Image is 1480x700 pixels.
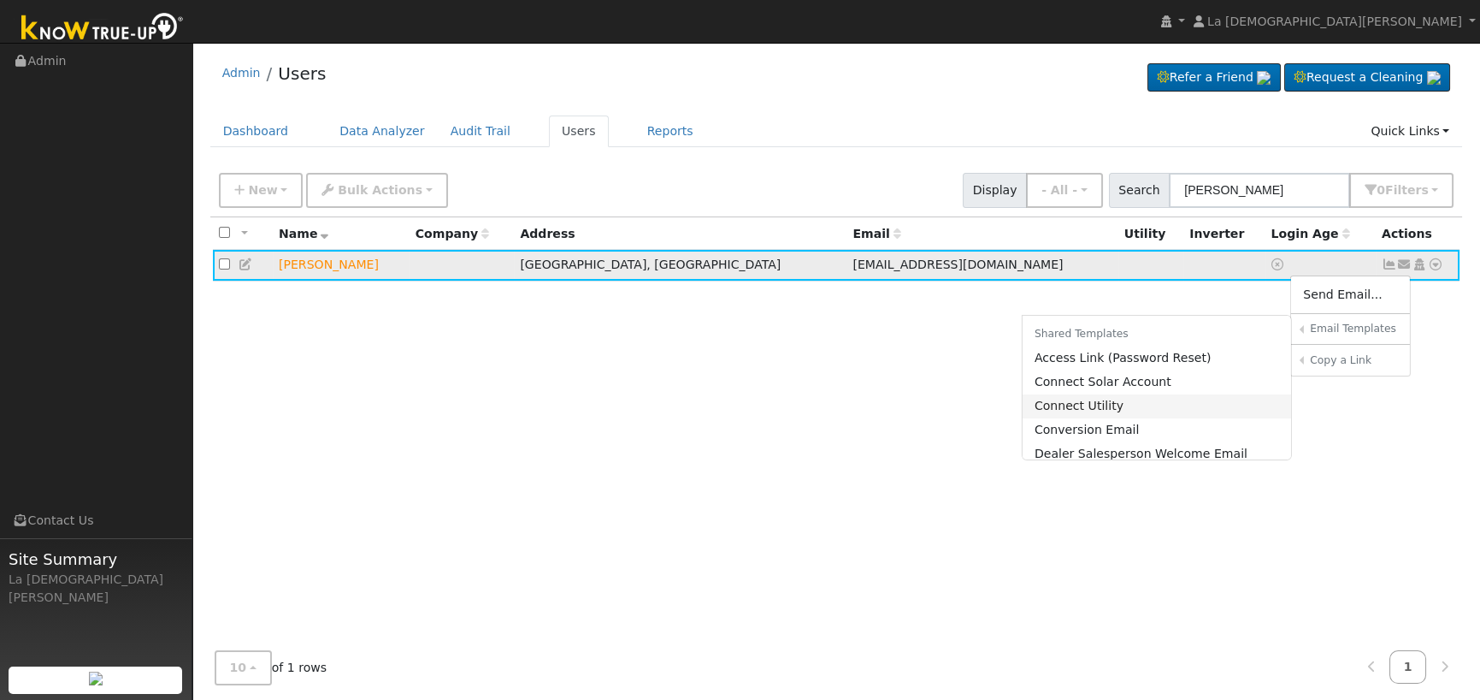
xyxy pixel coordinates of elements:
[1023,322,1292,347] h6: Shared Templates
[248,183,277,197] span: New
[9,548,183,571] span: Site Summary
[1271,258,1287,271] a: No login access
[963,173,1027,208] span: Display
[1310,354,1398,367] h6: Copy a Link
[1109,173,1170,208] span: Search
[1271,227,1350,240] span: Days since last login
[1023,394,1292,418] a: Connect Utility
[222,66,261,80] a: Admin
[338,183,422,197] span: Bulk Actions
[273,250,410,282] td: Lead
[852,258,1063,271] span: [EMAIL_ADDRESS][DOMAIN_NAME]
[1189,225,1259,243] div: Inverter
[1385,183,1429,197] span: Filter
[852,227,900,240] span: Email
[1023,418,1292,442] a: Conversion Email
[1023,371,1292,394] a: Connect Solar Account
[1427,71,1441,85] img: retrieve
[1428,256,1443,274] a: Other actions
[13,9,192,48] img: Know True-Up
[279,227,329,240] span: Name
[549,116,609,147] a: Users
[219,173,304,208] button: New
[416,227,489,240] span: Company name
[1304,351,1410,370] a: Copy a Link
[1412,258,1427,271] a: Login As
[230,661,247,674] span: 10
[1421,183,1428,197] span: s
[1310,323,1398,335] h6: Email Templates
[1207,15,1462,28] span: La [DEMOGRAPHIC_DATA][PERSON_NAME]
[1169,173,1350,208] input: Search
[1349,173,1453,208] button: 0Filters
[520,225,840,243] div: Address
[1389,650,1427,684] a: 1
[1358,116,1462,147] a: Quick Links
[634,116,706,147] a: Reports
[1257,71,1271,85] img: retrieve
[327,116,438,147] a: Data Analyzer
[438,116,523,147] a: Audit Trail
[1124,225,1177,243] div: Utility
[89,672,103,685] img: retrieve
[1147,63,1281,92] a: Refer a Friend
[1397,256,1412,274] a: troygrahlman@gmail.com
[210,116,302,147] a: Dashboard
[215,650,272,685] button: 10
[239,258,254,271] a: Edit User
[514,250,846,282] td: [GEOGRAPHIC_DATA], [GEOGRAPHIC_DATA]
[1382,225,1453,243] div: Actions
[1304,320,1410,339] a: Email Templates
[215,650,327,685] span: of 1 rows
[1026,173,1103,208] button: - All -
[1382,258,1397,271] a: Not connected
[1291,282,1410,306] a: Send Email...
[1023,346,1292,370] a: Access Link (Password Reset)
[9,571,183,607] div: La [DEMOGRAPHIC_DATA][PERSON_NAME]
[306,173,447,208] button: Bulk Actions
[278,63,326,84] a: Users
[1284,63,1450,92] a: Request a Cleaning
[1023,442,1292,466] a: Dealer Salesperson Welcome Email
